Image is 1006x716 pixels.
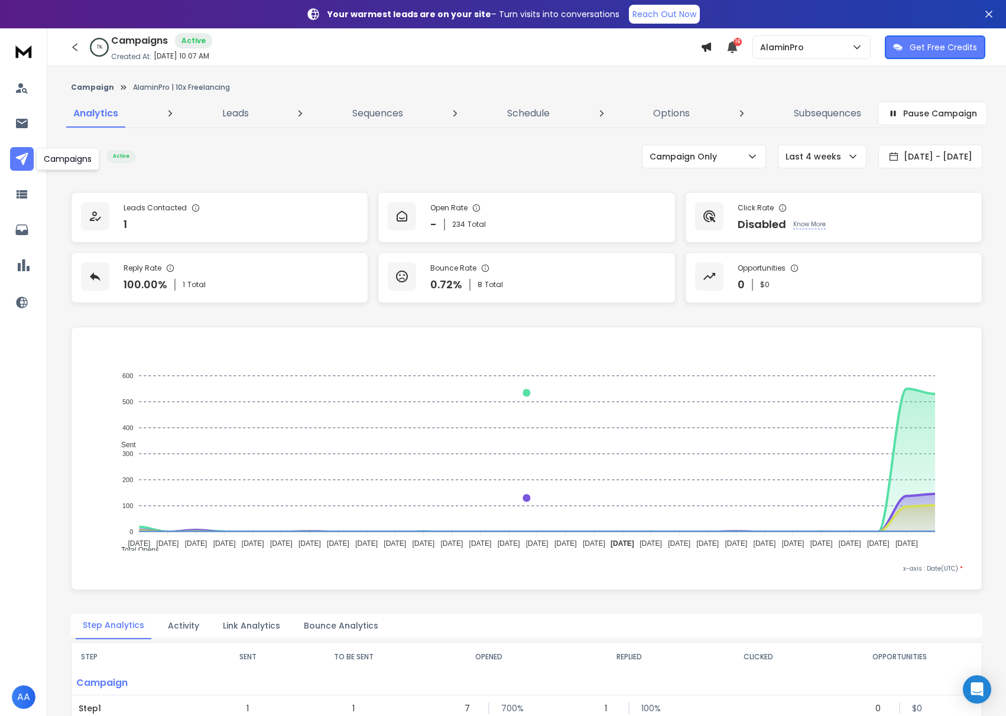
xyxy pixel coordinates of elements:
p: Click Rate [738,203,774,213]
div: Open Intercom Messenger [963,675,991,704]
tspan: 0 [129,528,133,535]
span: Total [468,220,486,229]
p: 1 [352,702,355,714]
p: AlaminPro [760,41,809,53]
tspan: 100 [122,502,133,509]
p: Know More [793,220,826,229]
th: SENT [207,643,288,671]
tspan: [DATE] [668,539,690,548]
tspan: [DATE] [640,539,662,548]
tspan: [DATE] [185,539,207,548]
p: Schedule [507,106,550,121]
p: x-axis : Date(UTC) [90,564,963,573]
p: AlaminPro | 10x Freelancing [133,83,230,92]
p: 100.00 % [124,276,167,293]
a: Click RateDisabledKnow More [685,192,982,243]
p: Created At: [111,52,151,61]
tspan: [DATE] [355,539,378,548]
tspan: [DATE] [782,539,804,548]
span: 1 [183,280,185,289]
a: Options [646,99,697,128]
th: TO BE SENT [288,643,419,671]
p: Leads Contacted [124,203,187,213]
span: 234 [452,220,465,229]
tspan: [DATE] [469,539,492,548]
tspan: 400 [122,424,133,431]
tspan: [DATE] [412,539,434,548]
th: REPLIED [559,643,699,671]
a: Sequences [345,99,410,128]
span: Total [187,280,206,289]
span: 8 [478,280,482,289]
p: 1 [246,702,249,714]
tspan: [DATE] [156,539,179,548]
p: $ 0 [912,702,924,714]
tspan: [DATE] [810,539,833,548]
button: AA [12,685,35,709]
p: Reply Rate [124,263,161,273]
button: Link Analytics [216,613,287,639]
p: Step 1 [79,702,200,714]
p: 0.72 % [430,276,462,293]
p: 1 [124,216,127,233]
p: 700 % [501,702,513,714]
tspan: 500 [122,398,133,405]
p: Analytics [73,106,118,121]
p: Subsequences [794,106,861,121]
p: 0 [738,276,745,293]
th: CLICKED [699,643,818,671]
a: Bounce Rate0.72%8Total [378,252,675,303]
span: 16 [734,38,742,46]
tspan: [DATE] [327,539,349,548]
th: OPENED [419,643,559,671]
p: Bounce Rate [430,263,476,273]
p: 0 [875,702,887,714]
tspan: 200 [122,476,133,483]
p: Disabled [738,216,786,233]
p: Sequences [352,106,403,121]
p: 1 [605,702,616,714]
div: Active [175,33,212,48]
button: Pause Campaign [878,102,987,125]
p: Campaign Only [650,151,722,162]
tspan: [DATE] [611,539,634,548]
button: Bounce Analytics [297,613,385,639]
a: Leads Contacted1 [71,192,368,243]
tspan: [DATE] [384,539,406,548]
button: Campaign [71,83,114,92]
tspan: [DATE] [498,539,520,548]
p: Open Rate [430,203,468,213]
tspan: [DATE] [867,539,890,548]
div: Campaigns [36,148,99,170]
tspan: [DATE] [725,539,748,548]
p: 7 [465,702,476,714]
a: Schedule [500,99,557,128]
p: Options [653,106,690,121]
tspan: 600 [122,372,133,379]
tspan: 300 [122,450,133,457]
a: Leads [215,99,256,128]
tspan: [DATE] [298,539,321,548]
span: Total [485,280,503,289]
tspan: [DATE] [696,539,719,548]
button: [DATE] - [DATE] [878,145,982,168]
button: Activity [161,613,206,639]
a: Open Rate-234Total [378,192,675,243]
p: - [430,216,437,233]
p: 100 % [641,702,653,714]
p: 1 % [97,44,102,51]
tspan: [DATE] [583,539,605,548]
p: $ 0 [760,280,770,289]
a: Reach Out Now [629,5,700,24]
p: Campaign [72,671,207,695]
tspan: [DATE] [128,539,150,548]
tspan: [DATE] [839,539,861,548]
tspan: [DATE] [754,539,776,548]
span: Total Opens [112,546,159,554]
tspan: [DATE] [526,539,549,548]
img: logo [12,40,35,62]
tspan: [DATE] [440,539,463,548]
p: Get Free Credits [910,41,977,53]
